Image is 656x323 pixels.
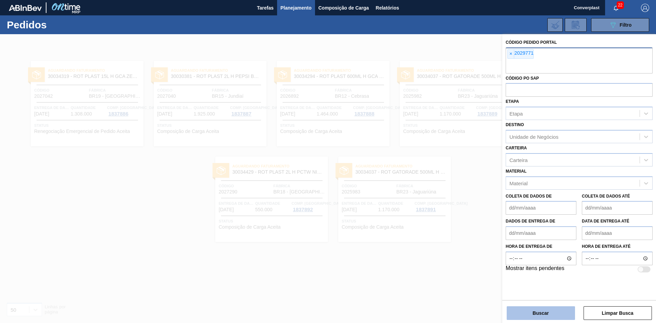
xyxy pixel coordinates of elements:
div: Importar Negociações dos Pedidos [547,18,563,32]
div: Solicitação de Revisão de Pedidos [565,18,587,32]
font: Tarefas [257,5,274,11]
font: Planejamento [281,5,312,11]
font: Destino [506,122,524,127]
font: Pedidos [7,19,47,30]
font: Código Pedido Portal [506,40,557,45]
button: Notificações [605,3,627,13]
font: Unidade de Negócios [509,134,558,140]
input: dd/mm/aaaa [582,201,653,215]
font: Carteira [506,146,527,150]
font: Data de Entrega até [582,219,629,224]
input: dd/mm/aaaa [506,201,576,215]
font: Etapa [509,111,523,117]
font: Coleta de dados até [582,194,630,199]
font: Filtro [620,22,632,28]
font: Coleta de dados de [506,194,552,199]
font: Hora de entrega de [506,244,552,249]
font: Composição de Carga [318,5,369,11]
font: Converplast [574,5,600,10]
font: Dados de Entrega de [506,219,555,224]
img: Sair [641,4,649,12]
font: Etapa [506,99,519,104]
font: 2029771 [514,50,533,56]
font: Código PO SAP [506,76,539,81]
font: Hora de entrega até [582,244,630,249]
font: Mostrar itens pendentes [506,265,564,271]
font: Carteira [509,157,528,163]
font: Material [509,180,528,186]
input: dd/mm/aaaa [506,226,576,240]
font: 22 [618,3,623,8]
font: Relatórios [376,5,399,11]
button: Filtro [591,18,649,32]
font: × [509,51,512,56]
font: Material [506,169,527,174]
img: TNhmsLtSVTkK8tSr43FrP2fwEKptu5GPRR3wAAAABJRU5ErkJggg== [9,5,42,11]
input: dd/mm/aaaa [582,226,653,240]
